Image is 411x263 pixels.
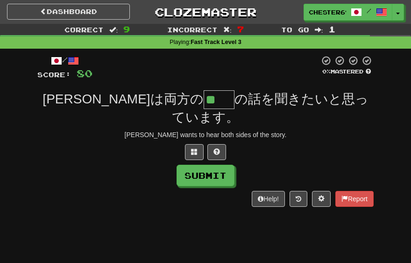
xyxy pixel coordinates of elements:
[322,68,331,74] span: 0 %
[335,191,374,207] button: Report
[252,191,285,207] button: Help!
[144,4,267,20] a: Clozemaster
[43,92,203,106] span: [PERSON_NAME]は両方の
[207,144,226,160] button: Single letter hint - you only get 1 per sentence and score half the points! alt+h
[177,165,234,186] button: Submit
[37,130,374,139] div: [PERSON_NAME] wants to hear both sides of the story.
[315,26,323,33] span: :
[329,24,335,34] span: 1
[109,26,118,33] span: :
[223,26,232,33] span: :
[237,24,244,34] span: 7
[319,68,374,75] div: Mastered
[185,144,204,160] button: Switch sentence to multiple choice alt+p
[77,67,92,79] span: 80
[64,26,104,34] span: Correct
[290,191,307,207] button: Round history (alt+y)
[281,26,309,34] span: To go
[172,92,368,124] span: の話を聞きたいと思っています。
[191,39,241,45] strong: Fast Track Level 3
[7,4,130,20] a: Dashboard
[37,71,71,79] span: Score:
[167,26,218,34] span: Incorrect
[123,24,130,34] span: 9
[304,4,392,21] a: chester6996 /
[309,8,346,16] span: chester6996
[37,55,92,67] div: /
[367,7,371,14] span: /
